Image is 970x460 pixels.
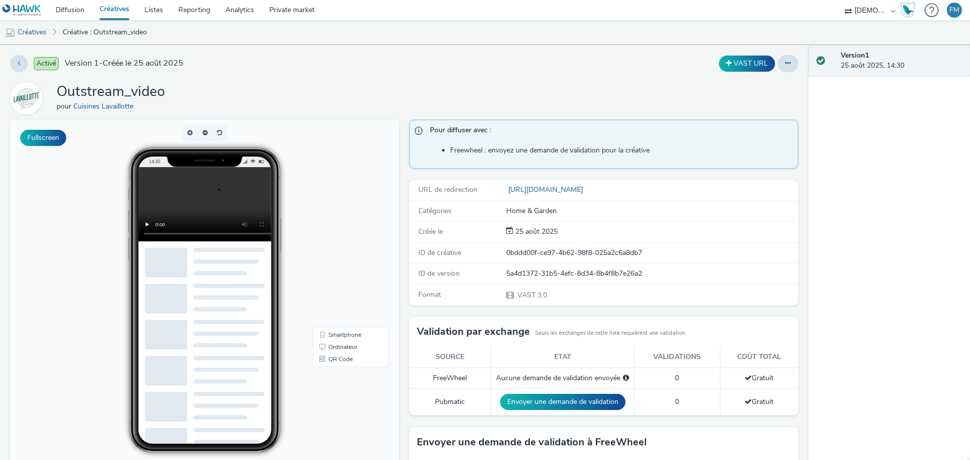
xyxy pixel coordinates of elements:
[745,373,773,383] span: Gratuit
[12,84,41,113] img: Cuisines Lavaillotte
[506,248,797,258] div: 0bddd00f-ce97-4b62-98f8-025a2c6a8db7
[3,4,41,17] img: undefined Logo
[34,57,59,70] span: Activé
[623,373,629,383] div: Sélectionnez un deal ci-dessous et cliquez sur Envoyer pour envoyer une demande de validation à F...
[57,101,73,111] span: pour
[513,227,558,237] div: Création 25 août 2025, 14:30
[65,58,183,69] span: Version 1 - Créée le 25 août 2025
[305,233,376,245] li: QR Code
[318,212,351,218] span: Smartphone
[418,290,441,299] span: Format
[409,347,491,368] th: Source
[450,145,793,156] li: Freewheel : envoyez une demande de validation pour la créative
[535,329,685,337] small: Seuls les exchanges de cette liste requièrent une validation
[841,50,869,60] strong: Version 1
[409,389,491,416] td: Pubmatic
[506,206,797,216] div: Home & Garden
[716,56,778,72] div: Dupliquer la créative en un VAST URL
[719,56,775,72] button: VAST URL
[139,39,150,44] span: 14:30
[418,227,443,236] span: Créée le
[418,185,477,194] span: URL de redirection
[745,397,773,406] span: Gratuit
[73,101,137,111] a: Cuisines Lavaillotte
[318,236,343,242] span: QR Code
[10,93,46,103] a: Cuisines Lavaillotte
[513,227,558,236] span: 25 août 2025
[491,347,635,368] th: Etat
[900,2,915,18] img: Hawk Academy
[5,28,15,38] img: mobile
[418,269,460,278] span: ID de version
[900,2,919,18] a: Hawk Academy
[720,347,798,368] th: Coût total
[417,324,530,339] h3: Validation par exchange
[516,290,547,300] span: VAST 3.0
[500,394,625,410] button: Envoyer une demande de validation
[418,206,452,216] span: Catégories
[417,435,647,450] h3: Envoyer une demande de validation à FreeWheel
[841,50,962,71] div: 25 août 2025, 14:30
[409,368,491,388] td: FreeWheel
[305,209,376,221] li: Smartphone
[675,373,679,383] span: 0
[506,269,797,279] div: 5a4d1372-31b5-4efc-8d34-8b4f8b7e26a2
[20,130,66,146] button: Fullscreen
[418,248,461,258] span: ID de créative
[635,347,720,368] th: Validations
[675,397,679,406] span: 0
[305,221,376,233] li: Ordinateur
[496,373,629,383] div: Aucune demande de validation envoyée
[949,3,959,18] div: FM
[506,185,587,194] a: [URL][DOMAIN_NAME]
[318,224,347,230] span: Ordinateur
[430,125,788,138] span: Pour diffuser avec :
[57,82,165,101] h1: Outstream_video
[58,20,152,44] a: Créative : Outstream_video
